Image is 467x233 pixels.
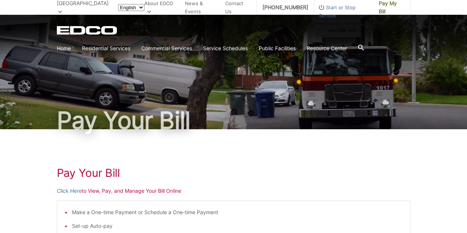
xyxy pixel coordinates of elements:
[203,44,248,52] a: Service Schedules
[72,222,403,230] li: Set-up Auto-pay
[57,26,118,35] a: EDCD logo. Return to the homepage.
[141,44,192,52] a: Commercial Services
[57,44,71,52] a: Home
[82,44,130,52] a: Residential Services
[307,44,347,52] a: Resource Center
[259,44,296,52] a: Public Facilities
[57,109,411,132] h1: Pay Your Bill
[57,187,82,195] a: Click Here
[57,187,411,195] p: to View, Pay, and Manage Your Bill Online
[72,208,403,216] li: Make a One-time Payment or Schedule a One-time Payment
[57,166,411,179] h1: Pay Your Bill
[118,4,144,11] select: Select a language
